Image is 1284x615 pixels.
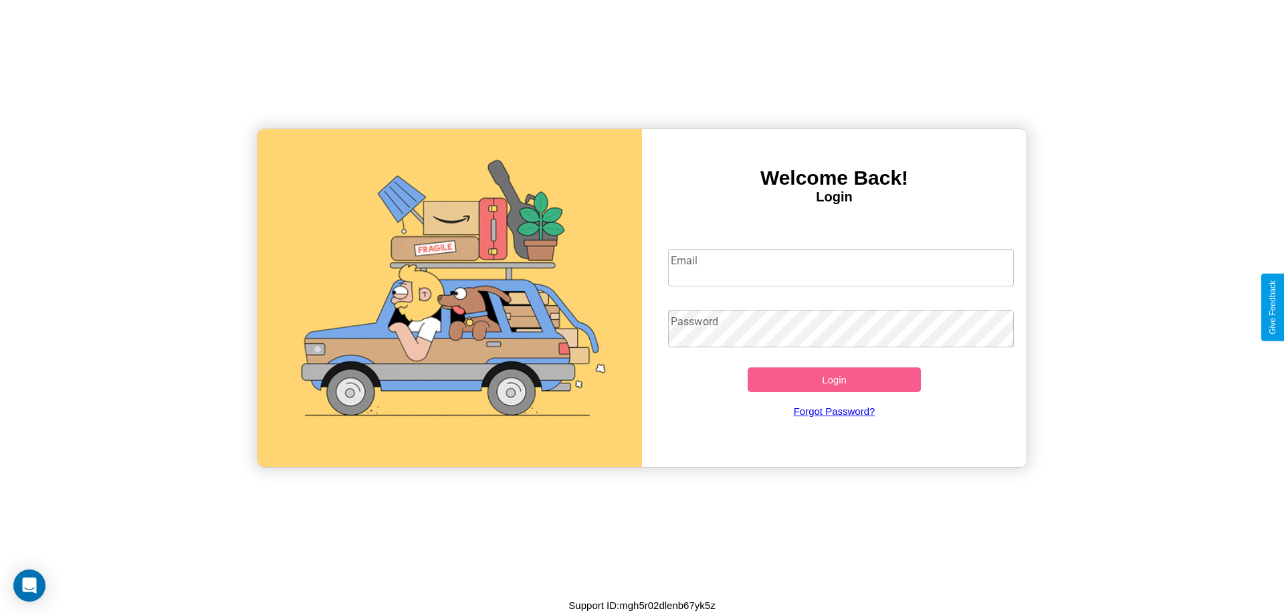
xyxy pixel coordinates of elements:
h3: Welcome Back! [642,167,1027,189]
div: Give Feedback [1268,280,1277,335]
a: Forgot Password? [661,392,1008,430]
div: Open Intercom Messenger [13,569,45,602]
h4: Login [642,189,1027,205]
img: gif [257,129,642,467]
button: Login [748,367,921,392]
p: Support ID: mgh5r02dlenb67yk5z [568,596,715,614]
